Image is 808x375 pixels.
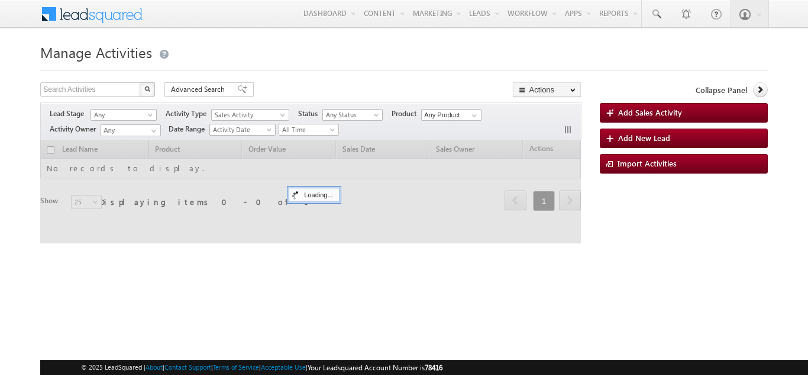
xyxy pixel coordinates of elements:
a: Show All Items [145,125,160,137]
span: Any [91,110,153,120]
input: Type to Search [421,109,481,121]
div: Loading... [289,188,339,202]
span: Advanced Search [171,84,228,95]
span: Lead Stage [50,108,89,119]
span: Add New Lead [618,133,670,143]
span: 78416 [425,363,442,372]
span: Activity Date [210,124,272,135]
a: Contact Support [164,363,211,371]
img: Search [144,86,150,92]
a: Acceptable Use [261,363,306,371]
a: Show All Items [466,110,480,121]
span: Sales Activity [212,110,283,120]
a: About [146,363,163,371]
input: Type to Search [101,124,161,136]
span: Collapse Panel [696,85,747,95]
span: All Time [279,124,335,135]
a: Any [91,109,157,121]
span: Any Status [323,110,379,120]
span: Status [298,108,322,119]
span: Import Activities [618,158,677,168]
a: Sales Activity [211,109,289,121]
span: Activity Type [166,108,211,119]
a: Activity Date [209,124,276,136]
span: © 2025 LeadSquared | | | | | [81,362,442,373]
button: Actions [513,82,581,97]
a: Terms of Service [213,363,259,371]
span: Product [392,108,421,119]
a: Any Status [322,109,383,121]
span: Date Range [169,124,209,134]
span: Activity Owner [50,124,101,134]
span: Manage Activities [40,43,152,62]
a: All Time [279,124,339,136]
span: Your Leadsquared Account Number is [308,363,442,372]
span: Add Sales Activity [618,107,682,117]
